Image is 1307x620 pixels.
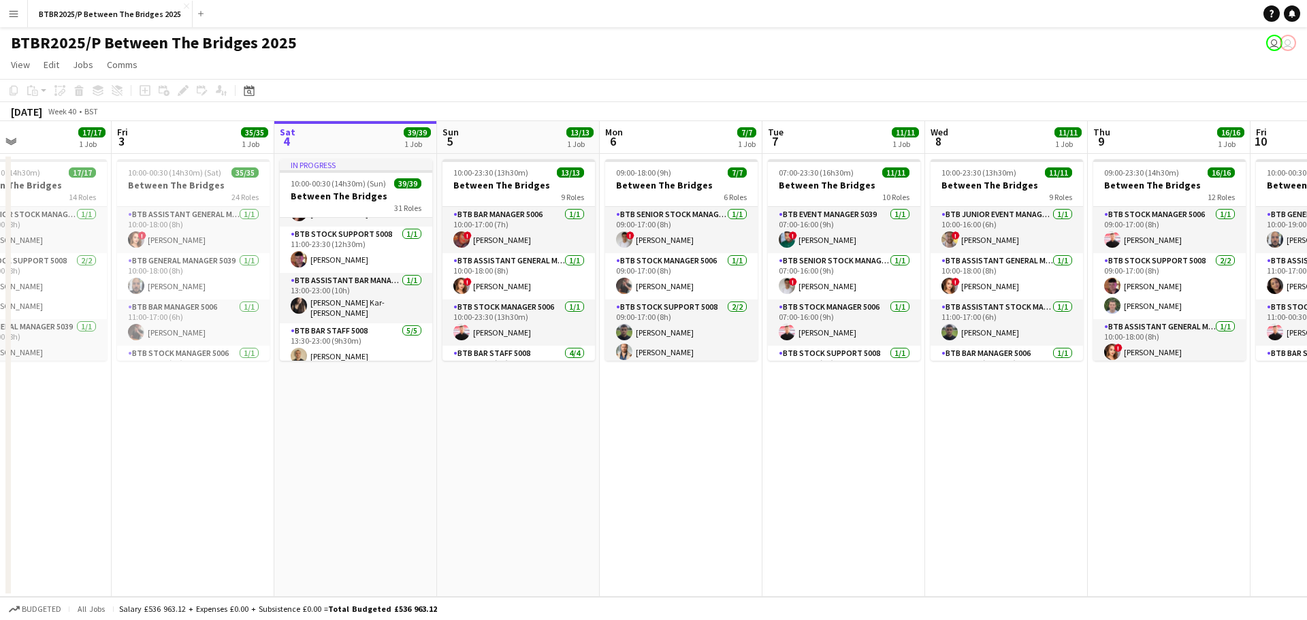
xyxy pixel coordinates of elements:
[561,192,584,202] span: 9 Roles
[1054,127,1082,137] span: 11/11
[605,159,758,361] app-job-card: 09:00-18:00 (9h)7/7Between The Bridges6 RolesBTB Senior Stock Manager 50061/109:00-17:00 (8h)![PE...
[442,159,595,361] app-job-card: 10:00-23:30 (13h30m)13/13Between The Bridges9 RolesBTB Bar Manager 50061/110:00-17:00 (7h)![PERSO...
[394,203,421,213] span: 31 Roles
[768,126,784,138] span: Tue
[1218,139,1244,149] div: 1 Job
[728,167,747,178] span: 7/7
[280,159,432,361] app-job-card: In progress10:00-00:30 (14h30m) (Sun)39/39Between The Bridges31 Roles[PERSON_NAME]BTB Bar Staff 5...
[75,604,108,614] span: All jobs
[440,133,459,149] span: 5
[280,159,432,170] div: In progress
[952,278,960,286] span: !
[779,167,854,178] span: 07:00-23:30 (16h30m)
[78,127,106,137] span: 17/17
[442,253,595,299] app-card-role: BTB Assistant General Manager 50061/110:00-18:00 (8h)![PERSON_NAME]
[115,133,128,149] span: 3
[442,299,595,346] app-card-role: BTB Stock Manager 50061/110:00-23:30 (13h30m)[PERSON_NAME]
[952,231,960,240] span: !
[605,299,758,365] app-card-role: BTB Stock support 50082/209:00-17:00 (8h)[PERSON_NAME][PERSON_NAME]
[931,159,1083,361] app-job-card: 10:00-23:30 (13h30m)11/11Between The Bridges9 RolesBTB Junior Event Manager 50391/110:00-16:00 (6...
[1256,126,1267,138] span: Fri
[453,167,528,178] span: 10:00-23:30 (13h30m)
[626,231,634,240] span: !
[605,207,758,253] app-card-role: BTB Senior Stock Manager 50061/109:00-17:00 (8h)![PERSON_NAME]
[117,159,270,361] app-job-card: 10:00-00:30 (14h30m) (Sat)35/35Between The Bridges24 RolesBTB Assistant General Manager 50061/110...
[931,346,1083,392] app-card-role: BTB Bar Manager 50061/111:00-23:30 (12h30m)
[464,278,472,286] span: !
[11,105,42,118] div: [DATE]
[882,167,909,178] span: 11/11
[789,231,797,240] span: !
[231,167,259,178] span: 35/35
[605,126,623,138] span: Mon
[605,253,758,299] app-card-role: BTB Stock Manager 50061/109:00-17:00 (8h)[PERSON_NAME]
[79,139,105,149] div: 1 Job
[737,127,756,137] span: 7/7
[1093,159,1246,361] app-job-card: 09:00-23:30 (14h30m)16/16Between The Bridges12 RolesBTB Stock Manager 50061/109:00-17:00 (8h)[PER...
[882,192,909,202] span: 10 Roles
[1093,253,1246,319] app-card-role: BTB Stock support 50082/209:00-17:00 (8h)[PERSON_NAME][PERSON_NAME]
[117,126,128,138] span: Fri
[1280,35,1296,51] app-user-avatar: Amy Cane
[117,207,270,253] app-card-role: BTB Assistant General Manager 50061/110:00-18:00 (8h)![PERSON_NAME]
[1093,207,1246,253] app-card-role: BTB Stock Manager 50061/109:00-17:00 (8h)[PERSON_NAME]
[892,127,919,137] span: 11/11
[605,179,758,191] h3: Between The Bridges
[1114,344,1123,352] span: !
[768,207,920,253] app-card-role: BTB Event Manager 50391/107:00-16:00 (9h)![PERSON_NAME]
[328,604,437,614] span: Total Budgeted £536 963.12
[931,299,1083,346] app-card-role: BTB Assistant Stock Manager 50061/111:00-17:00 (6h)[PERSON_NAME]
[442,207,595,253] app-card-role: BTB Bar Manager 50061/110:00-17:00 (7h)![PERSON_NAME]
[73,59,93,71] span: Jobs
[1093,179,1246,191] h3: Between The Bridges
[1208,192,1235,202] span: 12 Roles
[291,178,386,189] span: 10:00-00:30 (14h30m) (Sun)
[442,179,595,191] h3: Between The Bridges
[1254,133,1267,149] span: 10
[892,139,918,149] div: 1 Job
[117,346,270,392] app-card-role: BTB Stock Manager 50061/111:00-17:00 (6h)
[1049,192,1072,202] span: 9 Roles
[941,167,1016,178] span: 10:00-23:30 (13h30m)
[768,179,920,191] h3: Between The Bridges
[768,159,920,361] app-job-card: 07:00-23:30 (16h30m)11/11Between The Bridges10 RolesBTB Event Manager 50391/107:00-16:00 (9h)![PE...
[117,299,270,346] app-card-role: BTB Bar Manager 50061/111:00-17:00 (6h)[PERSON_NAME]
[931,179,1083,191] h3: Between The Bridges
[11,59,30,71] span: View
[69,167,96,178] span: 17/17
[931,207,1083,253] app-card-role: BTB Junior Event Manager 50391/110:00-16:00 (6h)![PERSON_NAME]
[566,127,594,137] span: 13/13
[404,127,431,137] span: 39/39
[567,139,593,149] div: 1 Job
[22,604,61,614] span: Budgeted
[138,231,146,240] span: !
[931,126,948,138] span: Wed
[45,106,79,116] span: Week 40
[1093,319,1246,365] app-card-role: BTB Assistant General Manager 50061/110:00-18:00 (8h)![PERSON_NAME]
[738,139,756,149] div: 1 Job
[117,179,270,191] h3: Between The Bridges
[616,167,671,178] span: 09:00-18:00 (9h)
[101,56,143,74] a: Comms
[931,253,1083,299] app-card-role: BTB Assistant General Manager 50061/110:00-18:00 (8h)![PERSON_NAME]
[69,192,96,202] span: 14 Roles
[280,190,432,202] h3: Between The Bridges
[394,178,421,189] span: 39/39
[929,133,948,149] span: 8
[603,133,623,149] span: 6
[117,253,270,299] app-card-role: BTB General Manager 50391/110:00-18:00 (8h)[PERSON_NAME]
[766,133,784,149] span: 7
[724,192,747,202] span: 6 Roles
[242,139,268,149] div: 1 Job
[7,602,63,617] button: Budgeted
[1217,127,1244,137] span: 16/16
[278,133,295,149] span: 4
[28,1,193,27] button: BTBR2025/P Between The Bridges 2025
